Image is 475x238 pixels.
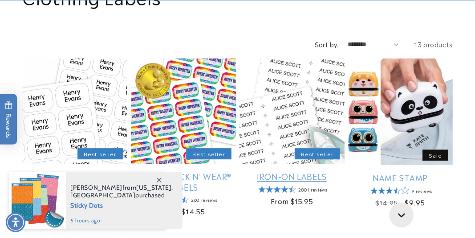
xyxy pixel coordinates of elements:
span: Rewards [4,101,13,138]
span: [GEOGRAPHIC_DATA] [70,191,135,199]
span: [US_STATE] [136,184,171,192]
span: 6 hours ago [70,217,173,225]
iframe: Gorgias live chat messenger [386,200,466,229]
iframe: Sign Up via Text for Offers [7,167,113,193]
a: Iron-On Labels [240,171,345,181]
span: 13 products [414,40,453,49]
label: Sort by: [315,40,339,49]
a: Color Stick N' Wear® Labels [131,171,236,192]
span: from , purchased [70,184,173,199]
span: Sticky Dots [70,199,173,210]
a: Name Stamp [348,172,453,183]
div: Accessibility Menu [6,213,25,232]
